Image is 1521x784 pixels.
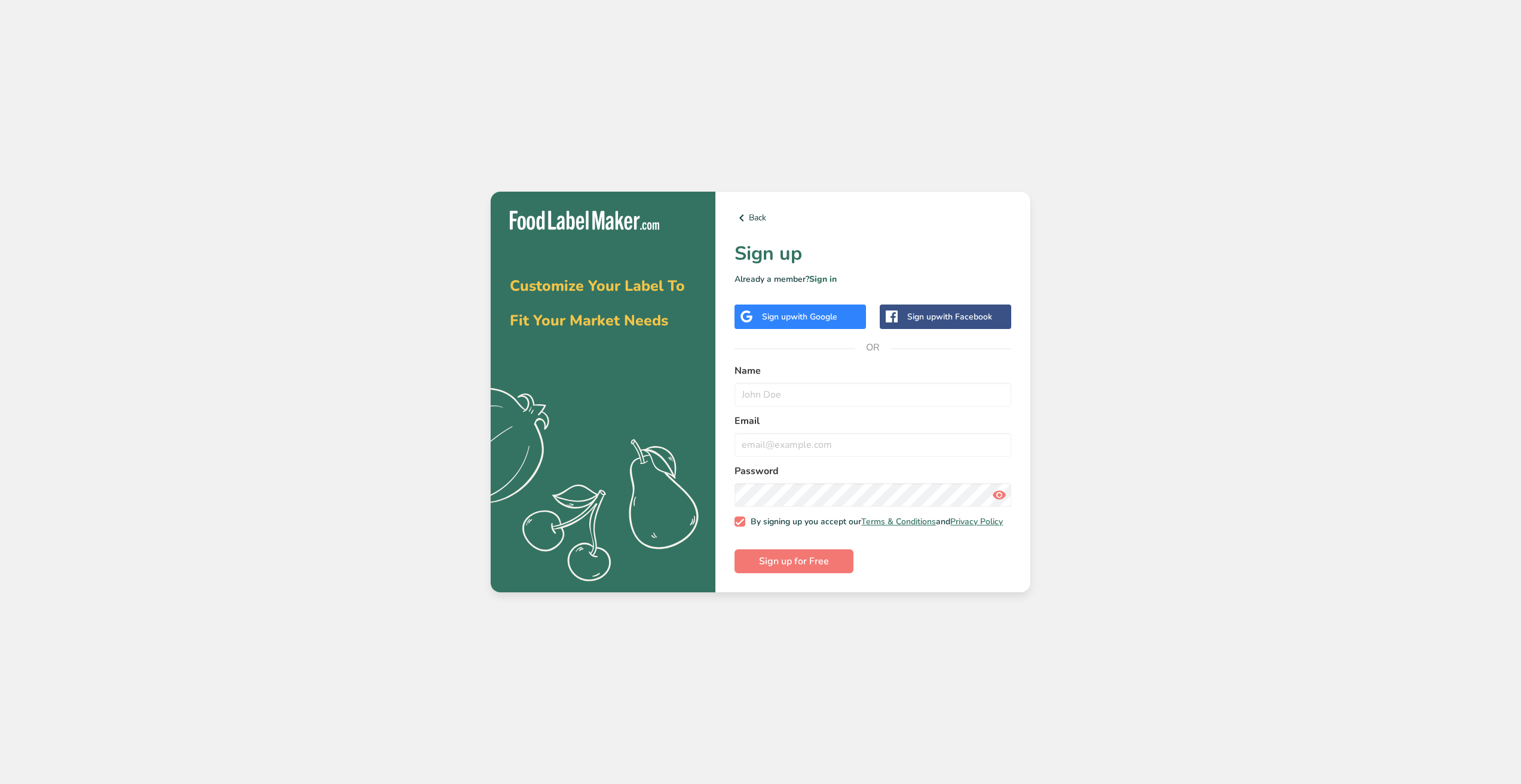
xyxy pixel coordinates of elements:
[950,516,1003,527] a: Privacy Policy
[735,239,1011,268] h1: Sign up
[735,364,1011,378] label: Name
[510,276,685,331] span: Customize Your Label To Fit Your Market Needs
[735,464,1011,478] label: Password
[735,273,1011,285] p: Already a member?
[809,273,837,285] a: Sign in
[759,554,829,568] span: Sign up for Free
[735,211,1011,225] a: Back
[907,310,992,323] div: Sign up
[936,311,992,322] span: with Facebook
[735,549,853,573] button: Sign up for Free
[735,383,1011,407] input: John Doe
[855,330,891,365] span: OR
[861,516,936,527] a: Terms & Conditions
[762,310,837,323] div: Sign up
[745,516,1003,527] span: By signing up you accept our and
[510,211,659,230] img: Food Label Maker
[735,433,1011,457] input: email@example.com
[791,311,837,322] span: with Google
[735,414,1011,428] label: Email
